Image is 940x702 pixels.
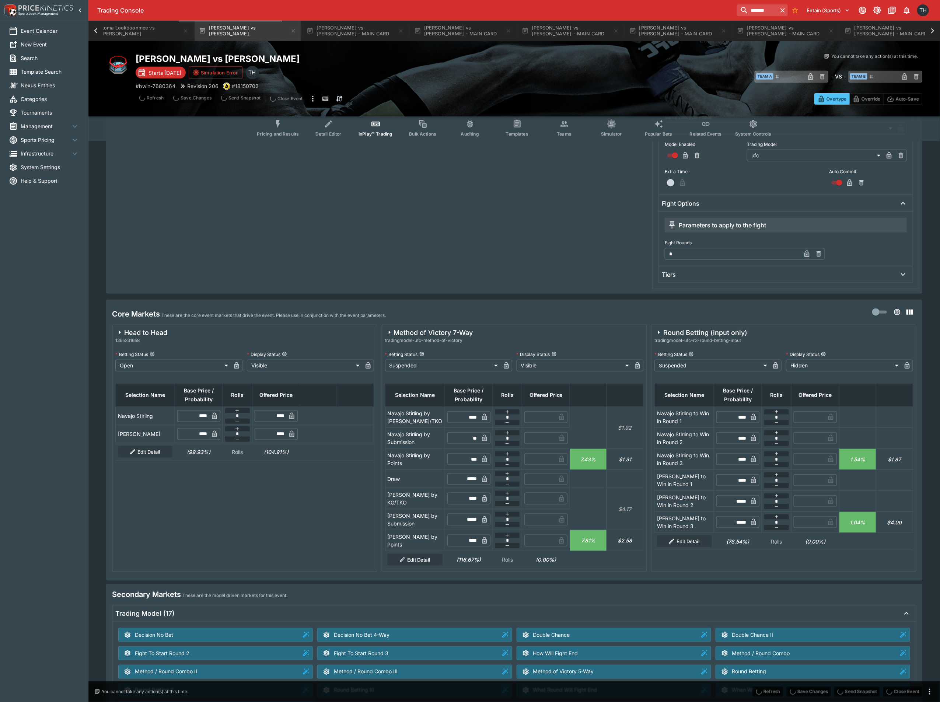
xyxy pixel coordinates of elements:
p: Betting Status [115,351,148,357]
button: Betting Status [150,352,155,357]
th: Rolls [493,384,522,407]
div: Trading Console [97,7,734,14]
td: Navajo Stirling by Points [385,449,445,470]
p: Rolls [764,538,789,545]
th: Rolls [223,384,252,407]
button: [PERSON_NAME] vs [PERSON_NAME] - MAIN CARD [302,21,408,41]
div: Method of Victory 7-Way [385,328,473,337]
label: Model Enabled [665,139,742,150]
div: Suspended [654,360,770,371]
h6: 1.04% [842,518,874,526]
p: Display Status [786,351,820,357]
h6: 7.81% [572,537,604,544]
p: Betting Status [654,351,687,357]
h6: - VS - [831,73,846,80]
h6: Fight Options [662,200,699,207]
p: Method / Round Combo II [135,668,197,675]
div: bwin [223,83,230,90]
button: Edit Detail [657,535,712,547]
span: InPlay™ Trading [359,131,392,137]
td: Navajo Stirling to Win in Round 1 [655,407,714,428]
h6: $2.58 [609,537,641,544]
span: Pricing and Results [257,131,299,137]
span: Tournaments [21,109,79,116]
p: Display Status [517,351,550,357]
p: Fight To Start Round 2 [135,649,189,657]
span: tradingmodel-ufc-method-of-victory [385,337,473,344]
span: 1365331658 [115,337,167,344]
label: Extra Time [665,166,742,177]
h2: Copy To Clipboard [136,53,529,64]
th: Base Price / Probability [445,384,493,407]
th: Offered Price [792,384,839,407]
button: Overtype [814,93,850,105]
td: Draw [385,470,445,488]
div: Hidden [786,360,901,371]
button: more [308,93,317,105]
th: Offered Price [252,384,300,407]
span: Simulator [601,131,622,137]
button: Edit Detail [387,554,443,566]
div: Todd Henderson [246,66,259,79]
button: [PERSON_NAME] vs [PERSON_NAME] [195,21,301,41]
td: [PERSON_NAME] to Win in Round 2 [655,491,714,512]
span: Team B [850,73,867,80]
h6: $1.92 [609,424,641,432]
button: Select Tenant [803,4,855,16]
p: These are the core event markets that drive the event. Please use in conjunction with the event p... [161,312,386,319]
button: Auto-Save [884,93,922,105]
p: Double Chance II [732,631,773,639]
h6: 7.43% [572,455,604,463]
td: [PERSON_NAME] to Win in Round 1 [655,470,714,491]
button: Todd Henderson [915,2,931,18]
span: Templates [506,131,528,137]
span: Auditing [461,131,479,137]
button: No Bookmarks [789,4,801,16]
td: Navajo Stirling to Win in Round 2 [655,428,714,449]
label: Fight Rounds [665,237,825,248]
span: Management [21,122,70,130]
span: Categories [21,95,79,103]
td: Navajo Stirling by Submission [385,428,445,449]
span: Bulk Actions [409,131,436,137]
td: [PERSON_NAME] to Win in Round 3 [655,512,714,533]
span: Infrastructure [21,150,70,157]
h6: (104.91%) [254,448,298,456]
button: Toggle light/dark mode [871,4,884,17]
span: Teams [557,131,572,137]
span: tradingmodel-ufc-r3-round-betting-input [654,337,747,344]
p: Double Chance [533,631,570,639]
p: Decision No Bet 4-Way [334,631,389,639]
h6: (0.00%) [524,556,568,563]
div: Visible [247,360,362,371]
p: Display Status [247,351,280,357]
p: Overtype [827,95,846,103]
span: Event Calendar [21,27,79,35]
p: Copy To Clipboard [136,82,175,90]
button: Betting Status [689,352,694,357]
img: bwin.png [223,83,230,90]
th: Rolls [762,384,792,407]
img: PriceKinetics Logo [2,3,17,18]
button: [PERSON_NAME] vs [PERSON_NAME] - MAIN CARD [625,21,731,41]
span: New Event [21,41,79,48]
div: Round Betting (input only) [654,328,747,337]
span: Template Search [21,68,79,76]
p: Method of Victory 5-Way [533,668,594,675]
h6: (116.67%) [447,556,490,563]
button: [PERSON_NAME] vs [PERSON_NAME] - MAIN CARD [733,21,839,41]
button: Simulation Error [189,66,243,79]
p: Round Betting [732,668,766,675]
button: Loma Lookboonmee vs [PERSON_NAME] [87,21,193,41]
td: Navajo Stirling [116,407,175,425]
h4: Secondary Markets [112,590,181,599]
h6: Tiers [662,271,676,279]
p: Rolls [225,448,250,456]
th: Offered Price [522,384,570,407]
p: Method / Round Combo III [334,668,398,675]
td: [PERSON_NAME] by Submission [385,509,445,530]
h5: Trading Model (17) [115,609,175,618]
button: Display Status [552,352,557,357]
div: Todd Henderson [917,4,929,16]
div: Head to Head [115,328,167,337]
